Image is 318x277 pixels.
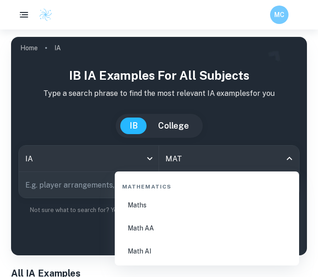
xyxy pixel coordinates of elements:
button: College [149,118,198,134]
a: Home [20,41,38,54]
input: E.g. player arrangements, enthalpy of combustion, analysis of a big city... [19,172,273,198]
h1: IB IA examples for all subjects [18,66,300,84]
li: Maths [118,194,295,216]
p: Not sure what to search for? You can always look through our example Internal Assessments below f... [18,206,300,224]
p: IA [54,43,61,53]
h6: MC [274,10,285,20]
div: Mathematics [118,175,295,194]
li: Math AI [118,241,295,262]
p: Type a search phrase to find the most relevant IA examples for you [18,88,300,99]
button: Close [283,152,296,165]
a: Clastify logo [33,8,53,22]
button: IB [120,118,147,134]
img: Clastify logo [39,8,53,22]
li: Math AA [118,218,295,239]
button: MC [270,6,289,24]
img: profile cover [11,37,307,255]
div: IA [19,146,159,171]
